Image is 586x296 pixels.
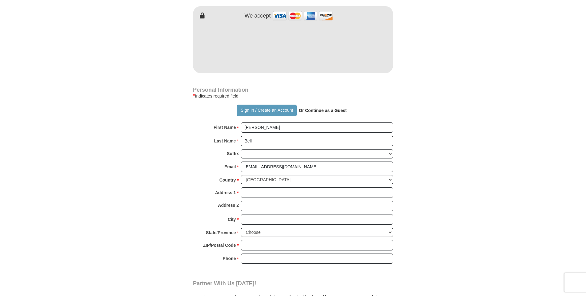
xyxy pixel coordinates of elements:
[228,215,236,224] strong: City
[227,149,239,158] strong: Suffix
[237,105,296,116] button: Sign In / Create an Account
[215,188,236,197] strong: Address 1
[245,13,271,19] h4: We accept
[193,280,256,286] span: Partner With Us [DATE]!
[193,87,393,92] h4: Personal Information
[206,228,236,237] strong: State/Province
[203,241,236,250] strong: ZIP/Postal Code
[218,201,239,210] strong: Address 2
[193,92,393,100] div: Indicates required field
[214,137,236,145] strong: Last Name
[272,9,334,22] img: credit cards accepted
[224,162,236,171] strong: Email
[223,254,236,263] strong: Phone
[214,123,236,132] strong: First Name
[219,176,236,184] strong: Country
[299,108,347,113] strong: Or Continue as a Guest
